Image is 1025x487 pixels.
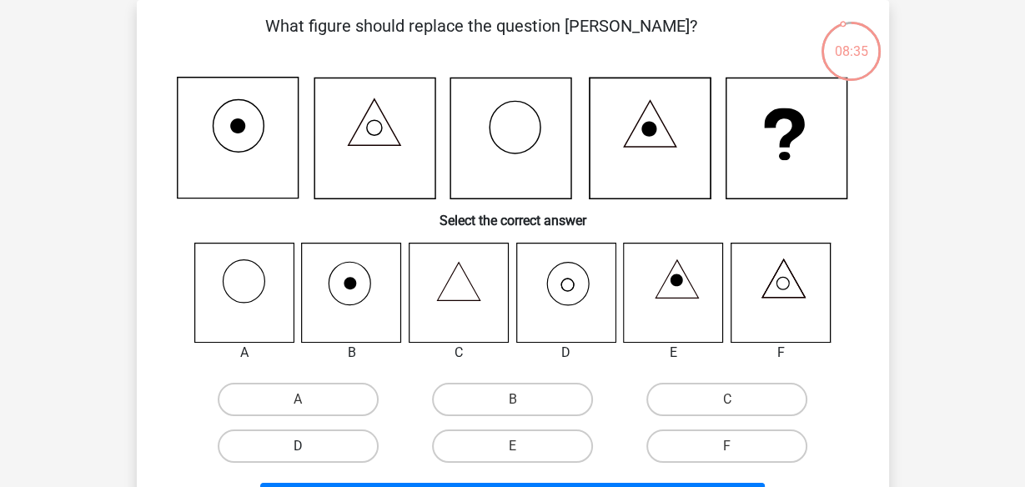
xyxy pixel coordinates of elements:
label: D [218,429,379,463]
div: A [182,343,308,363]
div: E [610,343,736,363]
label: B [432,383,593,416]
label: C [646,383,807,416]
div: C [396,343,522,363]
p: What figure should replace the question [PERSON_NAME]? [163,13,800,63]
h6: Select the correct answer [163,199,862,228]
div: F [718,343,844,363]
div: D [504,343,630,363]
div: B [289,343,415,363]
div: 08:35 [820,20,882,62]
label: A [218,383,379,416]
label: E [432,429,593,463]
label: F [646,429,807,463]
